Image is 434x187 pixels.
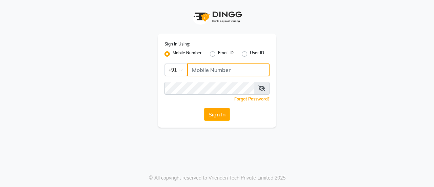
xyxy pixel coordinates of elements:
label: Mobile Number [173,50,202,58]
label: Email ID [218,50,234,58]
input: Username [187,63,270,76]
button: Sign In [204,108,230,121]
input: Username [164,82,254,95]
img: logo1.svg [190,7,244,27]
label: User ID [250,50,264,58]
a: Forgot Password? [234,96,270,101]
label: Sign In Using: [164,41,190,47]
